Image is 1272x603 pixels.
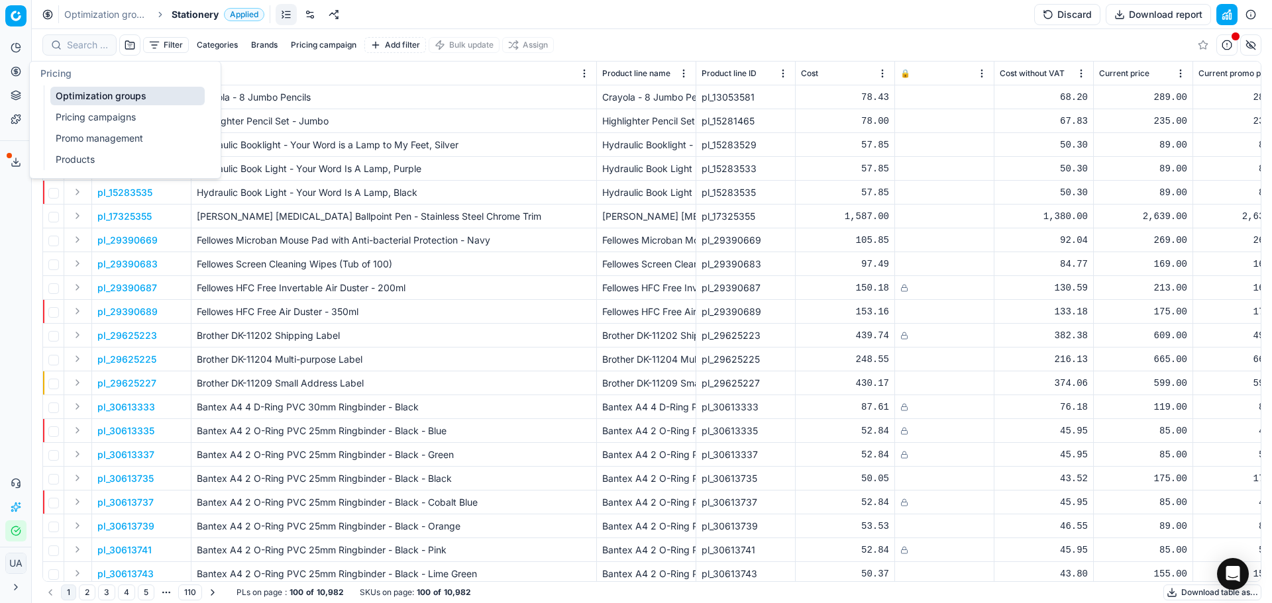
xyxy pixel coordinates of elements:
[1099,424,1187,438] div: 85.00
[801,424,889,438] div: 52.84
[97,520,154,533] button: pl_30613739
[317,587,344,598] strong: 10,982
[97,186,152,199] p: pl_15283535
[1000,281,1088,295] div: 130.59
[97,377,156,390] button: pl_29625227
[1099,91,1187,104] div: 289.00
[417,587,431,598] strong: 100
[246,37,283,53] button: Brands
[1000,186,1088,199] div: 50.30
[702,68,757,79] span: Product line ID
[197,138,591,152] p: Hydraulic Booklight - Your Word is a Lamp to My Feet, Silver
[50,87,205,105] a: Optimization groups
[70,375,85,391] button: Expand
[502,37,554,53] button: Assign
[602,91,690,104] div: Crayola - 8 Jumbo Pencils
[197,567,591,580] p: Bantex A4 2 O-Ring PVC 25mm Ringbinder - Black - Lime Green
[801,448,889,461] div: 52.84
[801,400,889,414] div: 87.61
[70,279,85,295] button: Expand
[143,37,189,53] button: Filter
[1099,567,1187,580] div: 155.00
[64,8,149,21] a: Optimization groups
[97,472,154,485] button: pl_30613735
[602,520,690,533] div: Bantex A4 2 O-Ring PVC 25mm Ringbinder - Black - Orange
[702,257,790,271] div: pl_29390683
[702,234,790,247] div: pl_29390669
[1000,234,1088,247] div: 92.04
[237,587,282,598] span: PLs on page
[801,162,889,175] div: 57.85
[97,305,158,318] p: pl_29390689
[1099,448,1187,461] div: 85.00
[1099,234,1187,247] div: 269.00
[61,584,76,600] button: 1
[1099,377,1187,390] div: 599.00
[67,38,108,52] input: Search by SKU or title
[197,400,591,414] p: Bantex A4 4 D-Ring PVC 30mm Ringbinder - Black
[364,37,426,53] button: Add filter
[602,138,690,152] div: Hydraulic Booklight - Your Word is a Lamp to My Feet, Silver
[702,186,790,199] div: pl_15283535
[97,496,154,509] button: pl_30613737
[1000,400,1088,414] div: 76.18
[702,377,790,390] div: pl_29625227
[1099,496,1187,509] div: 85.00
[801,543,889,557] div: 52.84
[197,162,591,175] p: Hydraulic Book Light - Your Word Is A Lamp, Purple
[1000,68,1065,79] span: Cost without VAT
[97,234,158,247] button: pl_29390669
[1000,91,1088,104] div: 68.20
[197,543,591,557] p: Bantex A4 2 O-Ring PVC 25mm Ringbinder - Black - Pink
[1000,353,1088,366] div: 216.13
[70,303,85,319] button: Expand
[97,448,154,461] button: pl_30613337
[801,186,889,199] div: 57.85
[197,234,591,247] p: Fellowes Microban Mouse Pad with Anti-bacterial Protection - Navy
[702,472,790,485] div: pl_30613735
[602,496,690,509] div: Bantex A4 2 O-Ring PVC 25mm Ringbinder - Black - Cobalt Blue
[97,210,152,223] button: pl_17325355
[70,446,85,462] button: Expand
[702,162,790,175] div: pl_15283533
[702,329,790,342] div: pl_29625223
[172,8,264,21] span: StationeryApplied
[1099,353,1187,366] div: 665.00
[801,115,889,128] div: 78.00
[70,470,85,486] button: Expand
[64,8,264,21] nav: breadcrumb
[602,210,690,223] div: [PERSON_NAME] [MEDICAL_DATA] Ballpoint Pen - Stainless Steel Chrome Trim
[97,543,152,557] button: pl_30613741
[197,281,591,295] p: Fellowes HFC Free Invertable Air Duster - 200ml
[602,377,690,390] div: Brother DK-11209 Small Address Label
[97,329,157,342] button: pl_29625223
[1000,305,1088,318] div: 133.18
[702,281,790,295] div: pl_29390687
[602,448,690,461] div: Bantex A4 2 O-Ring PVC 25mm Ringbinder - Black - Green
[70,327,85,343] button: Expand
[702,424,790,438] div: pl_30613335
[172,8,219,21] span: Stationery
[702,353,790,366] div: pl_29625225
[1099,305,1187,318] div: 175.00
[801,496,889,509] div: 52.84
[1000,496,1088,509] div: 45.95
[801,353,889,366] div: 248.55
[1000,424,1088,438] div: 45.95
[1000,138,1088,152] div: 50.30
[97,567,154,580] button: pl_30613743
[433,587,441,598] strong: of
[1099,210,1187,223] div: 2,639.00
[1000,543,1088,557] div: 45.95
[801,234,889,247] div: 105.85
[70,518,85,533] button: Expand
[1000,115,1088,128] div: 67.83
[70,398,85,414] button: Expand
[97,281,157,295] button: pl_29390687
[70,565,85,581] button: Expand
[1099,543,1187,557] div: 85.00
[70,255,85,271] button: Expand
